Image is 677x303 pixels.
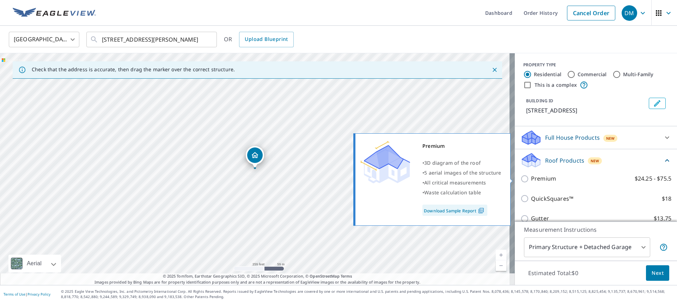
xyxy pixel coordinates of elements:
a: Download Sample Report [422,205,487,216]
div: OR [224,32,294,47]
a: Current Level 17, Zoom Out [496,260,506,271]
div: Roof ProductsNew [520,152,671,169]
label: Commercial [578,71,607,78]
p: $24.25 - $75.5 [635,174,671,183]
a: Upload Blueprint [239,32,293,47]
div: • [422,178,501,188]
p: Premium [531,174,556,183]
p: Check that the address is accurate, then drag the marker over the correct structure. [32,66,235,73]
label: Multi-Family [623,71,654,78]
div: DM [622,5,637,21]
a: Terms [341,273,352,279]
img: EV Logo [13,8,96,18]
p: Full House Products [545,133,600,142]
p: © 2025 Eagle View Technologies, Inc. and Pictometry International Corp. All Rights Reserved. Repo... [61,289,673,299]
span: Your report will include the primary structure and a detached garage if one exists. [659,243,668,252]
div: [GEOGRAPHIC_DATA] [9,30,79,49]
div: Premium [422,141,501,151]
button: Edit building 1 [649,98,666,109]
div: • [422,158,501,168]
input: Search by address or latitude-longitude [102,30,202,49]
div: • [422,168,501,178]
a: Privacy Policy [28,292,50,297]
label: This is a complex [535,81,577,89]
a: Current Level 17, Zoom In [496,250,506,260]
div: Aerial [8,255,61,272]
span: All critical measurements [424,179,486,186]
p: Measurement Instructions [524,225,668,234]
span: New [591,158,599,164]
p: Roof Products [545,156,584,165]
span: © 2025 TomTom, Earthstar Geographics SIO, © 2025 Microsoft Corporation, © [163,273,352,279]
span: Upload Blueprint [245,35,288,44]
label: Residential [534,71,561,78]
span: New [606,135,615,141]
span: 5 aerial images of the structure [424,169,501,176]
p: $13.75 [654,214,671,223]
button: Close [490,65,499,74]
button: Next [646,265,669,281]
a: OpenStreetMap [310,273,339,279]
span: Next [652,269,664,278]
p: QuickSquares™ [531,194,573,203]
p: [STREET_ADDRESS] [526,106,646,115]
div: Primary Structure + Detached Garage [524,237,650,257]
div: Aerial [25,255,44,272]
p: Gutter [531,214,549,223]
a: Cancel Order [567,6,615,20]
div: • [422,188,501,198]
a: Terms of Use [4,292,25,297]
p: $18 [662,194,671,203]
div: Full House ProductsNew [520,129,671,146]
p: | [4,292,50,296]
p: Estimated Total: $0 [523,265,584,281]
img: Premium [361,141,410,183]
span: Waste calculation table [424,189,481,196]
p: BUILDING ID [526,98,553,104]
span: 3D diagram of the roof [424,159,481,166]
div: Dropped pin, building 1, Residential property, 8170 Caymen Blf Canfield, OH 44406 [246,146,264,168]
div: PROPERTY TYPE [523,62,669,68]
img: Pdf Icon [476,207,486,214]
